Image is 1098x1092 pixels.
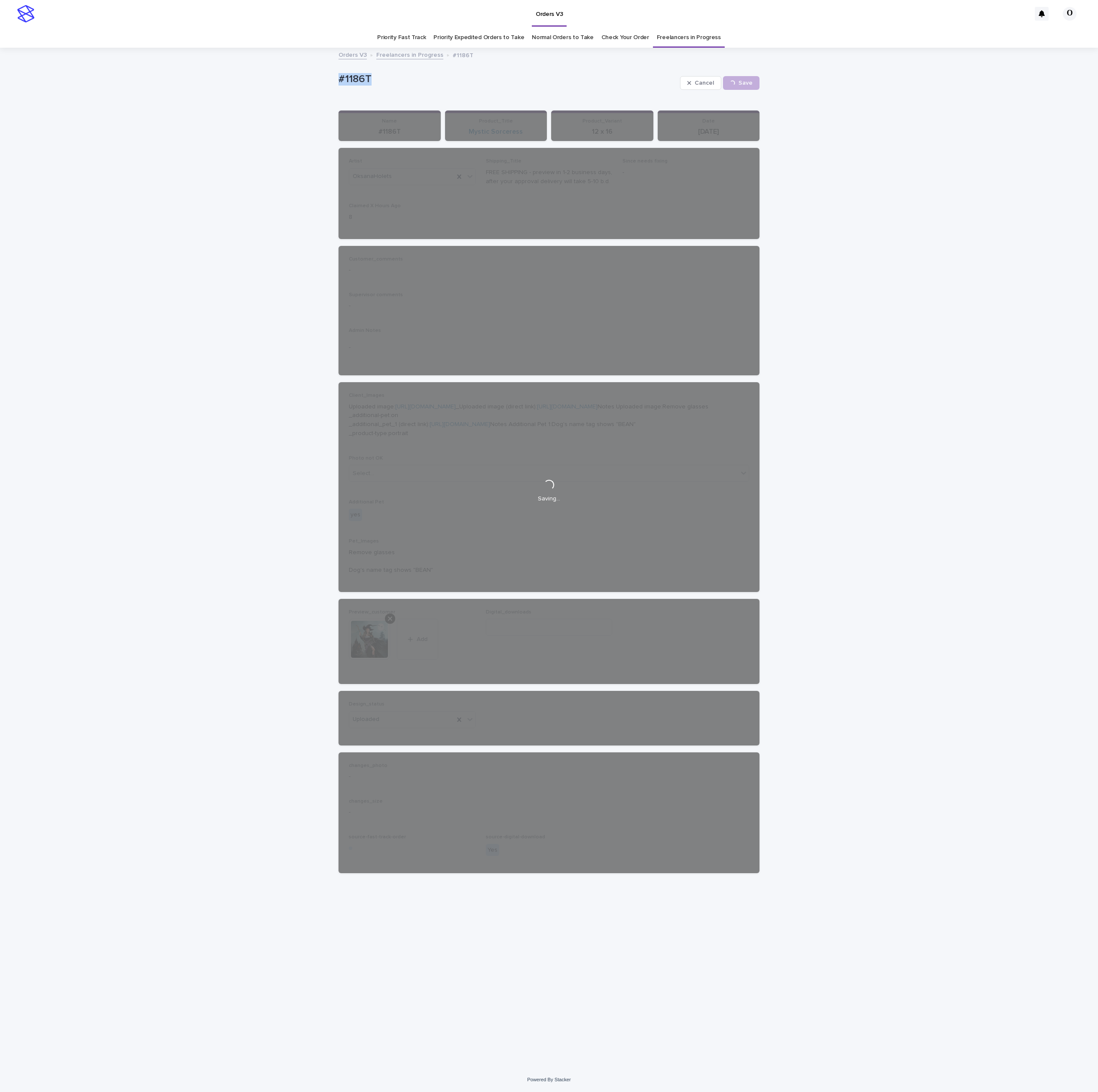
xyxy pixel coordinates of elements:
a: Freelancers in Progress [657,28,721,48]
a: Powered By Stacker [527,1077,570,1082]
a: Freelancers in Progress [376,49,443,59]
a: Priority Fast Track [377,28,426,48]
a: Normal Orders to Take [532,28,594,48]
span: Cancel [695,80,714,86]
a: Orders V3 [339,49,367,59]
button: Save [723,76,759,90]
span: Save [738,80,753,86]
p: #1186T [339,73,677,86]
p: #1186T [453,50,473,59]
img: stacker-logo-s-only.png [17,5,34,22]
button: Cancel [680,76,721,90]
div: О [1063,7,1077,21]
a: Check Your Order [601,28,649,48]
a: Priority Expedited Orders to Take [433,28,524,48]
p: Saving… [538,495,560,503]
